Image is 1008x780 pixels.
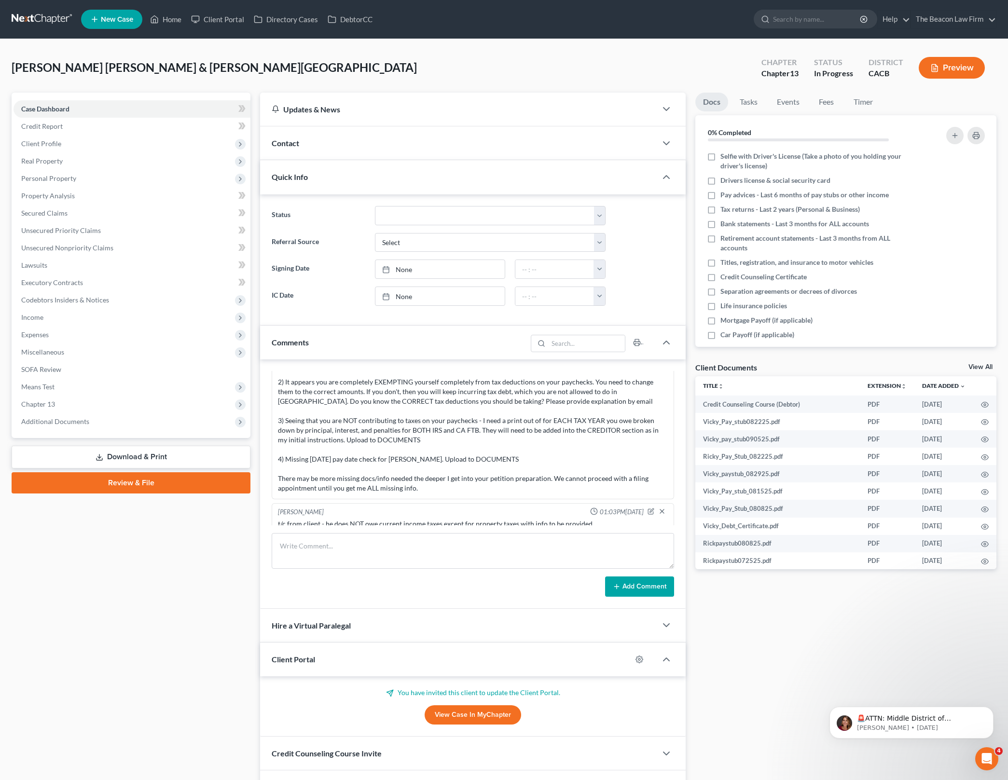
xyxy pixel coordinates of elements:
div: Chapter [761,68,799,79]
td: [DATE] [914,552,973,570]
a: The Beacon Law Firm [911,11,996,28]
a: Docs [695,93,728,111]
div: Chapter [761,57,799,68]
a: Help [878,11,910,28]
span: Selfie with Driver's License (Take a photo of you holding your driver's license) [720,151,913,171]
a: Timer [846,93,881,111]
a: Unsecured Priority Claims [14,222,250,239]
div: District [869,57,903,68]
a: None [375,260,505,278]
td: [DATE] [914,430,973,448]
span: Pay advices - Last 6 months of pay stubs or other income [720,190,889,200]
span: [PERSON_NAME] [PERSON_NAME] & [PERSON_NAME][GEOGRAPHIC_DATA] [12,60,417,74]
a: Tasks [732,93,765,111]
a: Lawsuits [14,257,250,274]
div: Status [814,57,853,68]
td: PDF [860,500,914,517]
span: Quick Info [272,172,308,181]
td: PDF [860,535,914,552]
span: Lawsuits [21,261,47,269]
span: Real Property [21,157,63,165]
i: unfold_more [718,383,724,389]
i: unfold_more [901,383,907,389]
span: Bank statements - Last 3 months for ALL accounts [720,219,869,229]
a: Review & File [12,472,250,493]
strong: 0% Completed [708,128,751,137]
a: Download & Print [12,446,250,468]
td: PDF [860,552,914,570]
p: You have invited this client to update the Client Portal. [272,688,674,698]
span: Secured Claims [21,209,68,217]
span: Income [21,313,43,321]
span: Chapter 13 [21,400,55,408]
span: Personal Property [21,174,76,182]
a: Extensionunfold_more [868,382,907,389]
a: View Case in MyChapter [425,705,521,725]
td: [DATE] [914,535,973,552]
input: -- : -- [515,287,594,305]
span: Unsecured Priority Claims [21,226,101,234]
span: 4 [995,747,1003,755]
div: CACB [869,68,903,79]
label: Referral Source [267,233,370,252]
span: 13 [790,68,799,78]
span: Comments [272,338,309,347]
span: Separation agreements or decrees of divorces [720,287,857,296]
span: Hire a Virtual Paralegal [272,621,351,630]
span: Tax returns - Last 2 years (Personal & Business) [720,205,860,214]
td: Vicky_pay_stub090525.pdf [695,430,860,448]
td: [DATE] [914,482,973,500]
a: Executory Contracts [14,274,250,291]
a: Property Analysis [14,187,250,205]
span: Unsecured Nonpriority Claims [21,244,113,252]
button: Preview [919,57,985,79]
span: Life insurance policies [720,301,787,311]
label: Signing Date [267,260,370,279]
span: Mortgage Payoff (if applicable) [720,315,813,325]
td: Vicky_Pay_stub_081525.pdf [695,482,860,500]
span: Contact [272,138,299,148]
td: [DATE] [914,518,973,535]
span: Titles, registration, and insurance to motor vehicles [720,258,873,267]
a: DebtorCC [323,11,377,28]
span: Property Analysis [21,192,75,200]
span: 01:03PM[DATE] [600,507,644,517]
span: Client Profile [21,139,61,148]
input: -- : -- [515,260,594,278]
a: Unsecured Nonpriority Claims [14,239,250,257]
span: Credit Report [21,122,63,130]
div: [PERSON_NAME] [278,507,324,517]
td: PDF [860,518,914,535]
a: Titleunfold_more [703,382,724,389]
td: Rickpaystub080825.pdf [695,535,860,552]
td: PDF [860,396,914,413]
a: Case Dashboard [14,100,250,118]
span: Credit Counseling Course Invite [272,749,382,758]
span: Expenses [21,330,49,339]
td: Vicky_Pay_stub082225.pdf [695,413,860,430]
td: [DATE] [914,500,973,517]
a: Fees [811,93,842,111]
td: Rickpaystub072525.pdf [695,552,860,570]
a: View All [968,364,993,370]
label: Status [267,206,370,225]
td: [DATE] [914,413,973,430]
input: Search by name... [773,10,861,28]
div: Client Documents [695,362,757,372]
td: PDF [860,482,914,500]
div: Missing info/questions: 1) Send [DATE] pay date check for [PERSON_NAME]. Upload to DOCUMENTS 2) I... [278,339,668,493]
span: Miscellaneous [21,348,64,356]
span: Credit Counseling Certificate [720,272,807,282]
td: PDF [860,465,914,482]
iframe: Intercom notifications message [815,686,1008,754]
td: Vicky_Debt_Certificate.pdf [695,518,860,535]
td: [DATE] [914,448,973,465]
a: Credit Report [14,118,250,135]
div: t/c from client - he does NOT owe current income taxes except for property taxes with info to be ... [278,519,668,529]
a: SOFA Review [14,361,250,378]
a: Home [145,11,186,28]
